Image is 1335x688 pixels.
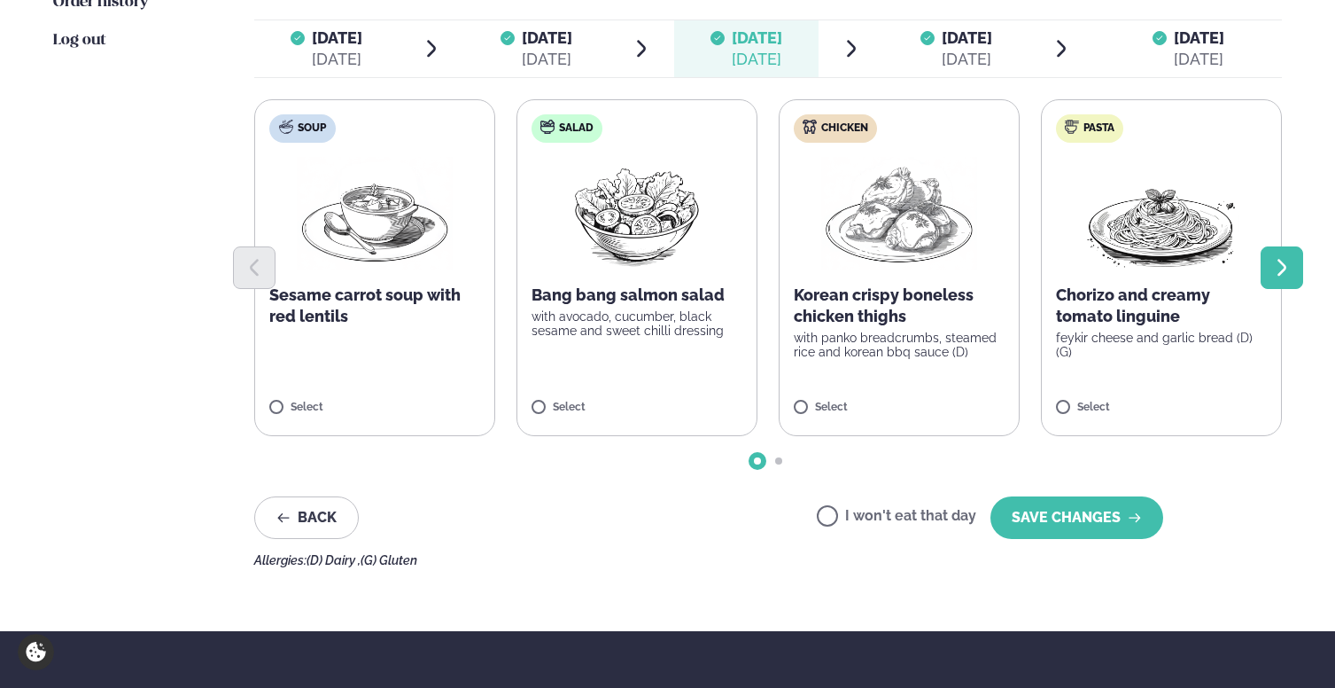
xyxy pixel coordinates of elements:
[53,30,106,51] a: Log out
[942,49,992,70] div: [DATE]
[942,28,992,47] span: [DATE]
[279,120,293,134] img: soup.svg
[1056,331,1267,359] p: feykir cheese and garlic bread (D) (G)
[1056,285,1267,327] p: Chorizo and creamy tomato linguine
[775,457,782,465] span: Go to slide 2
[269,285,480,327] p: Sesame carrot soup with red lentils
[522,27,572,49] span: [DATE]
[559,157,716,270] img: Salad.png
[1083,157,1239,270] img: Spagetti.png
[1174,28,1224,47] span: [DATE]
[522,49,572,70] div: [DATE]
[821,157,977,270] img: Chicken-thighs.png
[754,457,761,465] span: Go to slide 1
[559,121,594,136] span: Salad
[361,553,417,567] span: (G) Gluten
[18,634,54,670] a: Cookie settings
[532,285,742,306] p: Bang bang salmon salad
[532,309,742,338] p: with avocado, cucumber, black sesame and sweet chilli dressing
[803,120,817,134] img: chicken.svg
[1065,120,1079,134] img: pasta.svg
[312,28,362,47] span: [DATE]
[794,285,1005,327] p: Korean crispy boneless chicken thighs
[821,121,868,136] span: Chicken
[732,49,782,70] div: [DATE]
[53,33,106,48] span: Log out
[254,496,359,539] button: Back
[297,157,453,270] img: Soup.png
[307,553,361,567] span: (D) Dairy ,
[1174,49,1224,70] div: [DATE]
[990,496,1163,539] button: SAVE CHANGES
[794,331,1005,359] p: with panko breadcrumbs, steamed rice and korean bbq sauce (D)
[732,28,782,47] span: [DATE]
[1083,121,1114,136] span: Pasta
[1261,246,1303,289] button: Next slide
[540,120,555,134] img: salad.svg
[312,49,362,70] div: [DATE]
[298,121,326,136] span: Soup
[254,553,1282,567] div: Allergies:
[233,246,276,289] button: Previous slide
